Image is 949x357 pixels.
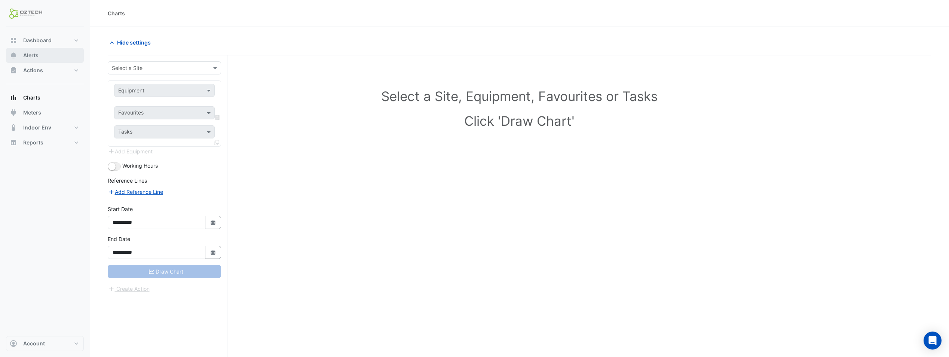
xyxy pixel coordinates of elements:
[210,249,217,256] fa-icon: Select Date
[6,48,84,63] button: Alerts
[124,88,915,104] h1: Select a Site, Equipment, Favourites or Tasks
[214,114,221,120] span: Choose Function
[23,37,52,44] span: Dashboard
[6,90,84,105] button: Charts
[10,109,17,116] app-icon: Meters
[6,120,84,135] button: Indoor Env
[6,105,84,120] button: Meters
[23,52,39,59] span: Alerts
[23,139,43,146] span: Reports
[924,332,942,350] div: Open Intercom Messenger
[10,37,17,44] app-icon: Dashboard
[108,177,147,184] label: Reference Lines
[108,36,156,49] button: Hide settings
[23,109,41,116] span: Meters
[6,336,84,351] button: Account
[108,9,125,17] div: Charts
[23,67,43,74] span: Actions
[108,235,130,243] label: End Date
[214,139,219,146] span: Clone Favourites and Tasks from this Equipment to other Equipment
[10,67,17,74] app-icon: Actions
[9,6,43,21] img: Company Logo
[210,219,217,226] fa-icon: Select Date
[108,205,133,213] label: Start Date
[10,124,17,131] app-icon: Indoor Env
[117,109,144,118] div: Favourites
[10,52,17,59] app-icon: Alerts
[10,139,17,146] app-icon: Reports
[6,63,84,78] button: Actions
[6,33,84,48] button: Dashboard
[122,162,158,169] span: Working Hours
[23,340,45,347] span: Account
[23,124,51,131] span: Indoor Env
[10,94,17,101] app-icon: Charts
[108,285,150,291] app-escalated-ticket-create-button: Please correct errors first
[117,128,132,137] div: Tasks
[6,135,84,150] button: Reports
[117,39,151,46] span: Hide settings
[108,187,163,196] button: Add Reference Line
[124,113,915,129] h1: Click 'Draw Chart'
[23,94,40,101] span: Charts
